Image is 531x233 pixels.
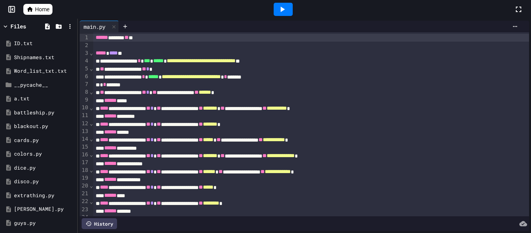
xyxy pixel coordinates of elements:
[80,151,89,159] div: 16
[89,151,93,158] span: Fold line
[14,81,75,89] div: __pycache__
[89,65,93,72] span: Fold line
[89,214,93,220] span: Fold line
[80,174,89,182] div: 19
[80,128,89,135] div: 13
[89,167,93,173] span: Fold line
[14,123,75,130] div: blackout.py
[14,109,75,117] div: battleship.py
[80,198,89,205] div: 22
[80,120,89,128] div: 12
[82,218,117,229] div: History
[80,57,89,65] div: 4
[80,49,89,57] div: 3
[14,164,75,172] div: dice.py
[80,182,89,190] div: 20
[35,5,49,13] span: Home
[14,67,75,75] div: Word_list_txt.txt
[89,182,93,189] span: Fold line
[80,143,89,151] div: 15
[80,96,89,104] div: 9
[89,198,93,205] span: Fold line
[80,206,89,214] div: 23
[80,21,119,32] div: main.py
[14,137,75,144] div: cards.py
[14,40,75,47] div: ID.txt
[80,42,89,49] div: 2
[80,73,89,81] div: 6
[14,54,75,61] div: Shipnames.txt
[80,190,89,198] div: 21
[80,214,89,221] div: 24
[89,120,93,126] span: Fold line
[80,159,89,166] div: 17
[80,112,89,119] div: 11
[80,65,89,73] div: 5
[80,34,89,42] div: 1
[80,23,109,31] div: main.py
[80,104,89,112] div: 10
[80,88,89,96] div: 8
[23,4,52,15] a: Home
[89,136,93,142] span: Fold line
[14,192,75,200] div: extrathing.py
[14,205,75,213] div: [PERSON_NAME].py
[14,150,75,158] div: colors.py
[10,22,26,30] div: Files
[14,95,75,103] div: a.txt
[14,178,75,186] div: disco.py
[14,219,75,227] div: guys.py
[80,135,89,143] div: 14
[89,105,93,111] span: Fold line
[80,166,89,174] div: 18
[89,89,93,95] span: Fold line
[89,50,93,56] span: Fold line
[80,81,89,88] div: 7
